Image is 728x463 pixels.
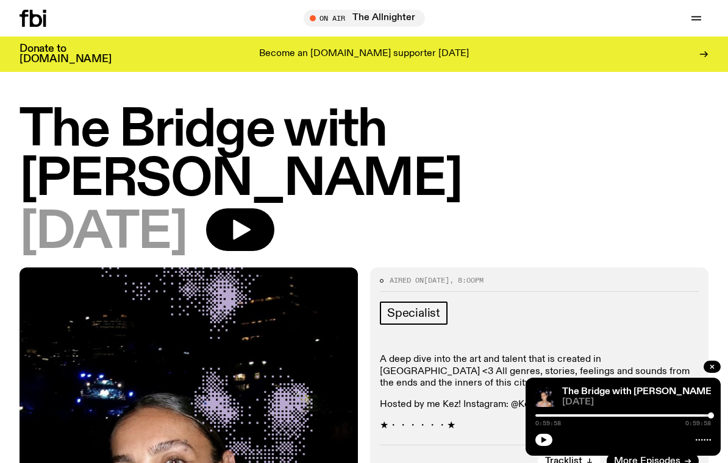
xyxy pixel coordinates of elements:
p: ★・・・・・・★ [380,420,699,432]
span: Aired on [390,275,424,285]
span: Specialist [387,306,440,320]
span: [DATE] [562,398,711,407]
p: A deep dive into the art and talent that is created in [GEOGRAPHIC_DATA] <3 All genres, stories, ... [380,354,699,389]
p: Become an [DOMAIN_NAME] supporter [DATE] [259,49,469,60]
span: [DATE] [424,275,449,285]
button: On AirThe Allnighter [304,10,425,27]
span: [DATE] [20,208,187,258]
h3: Donate to [DOMAIN_NAME] [20,44,112,65]
a: Specialist [380,302,448,325]
span: , 8:00pm [449,275,484,285]
p: Hosted by me Kez! Instagram: @KerrynFinn [380,399,699,411]
span: 0:59:58 [535,420,561,426]
span: 0:59:58 [685,420,711,426]
a: The Bridge with [PERSON_NAME] [562,387,715,397]
h1: The Bridge with [PERSON_NAME] [20,106,708,205]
